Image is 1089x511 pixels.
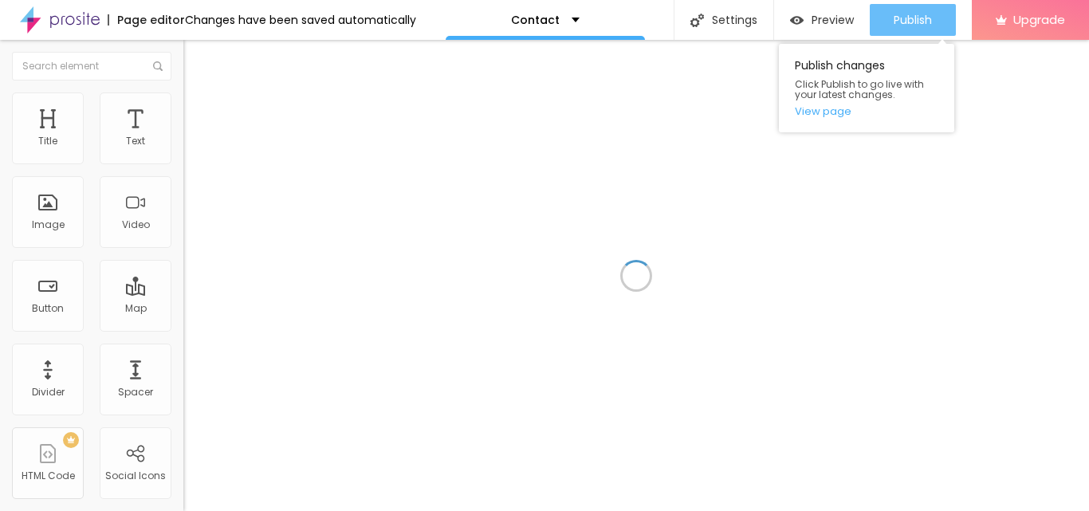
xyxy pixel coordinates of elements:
div: Spacer [118,387,153,398]
button: Preview [774,4,870,36]
span: Publish [894,14,932,26]
div: Divider [32,387,65,398]
div: Map [125,303,147,314]
div: Title [38,136,57,147]
div: Social Icons [105,470,166,482]
div: Button [32,303,64,314]
span: Upgrade [1013,13,1065,26]
div: HTML Code [22,470,75,482]
input: Search element [12,52,171,81]
img: view-1.svg [790,14,804,27]
span: Preview [812,14,854,26]
span: Click Publish to go live with your latest changes. [795,79,938,100]
div: Video [122,219,150,230]
div: Page editor [108,14,185,26]
p: Contact [511,14,560,26]
div: Text [126,136,145,147]
a: View page [795,106,938,116]
div: Publish changes [779,44,954,132]
img: Icone [690,14,704,27]
div: Changes have been saved automatically [185,14,416,26]
img: Icone [153,61,163,71]
button: Publish [870,4,956,36]
div: Image [32,219,65,230]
